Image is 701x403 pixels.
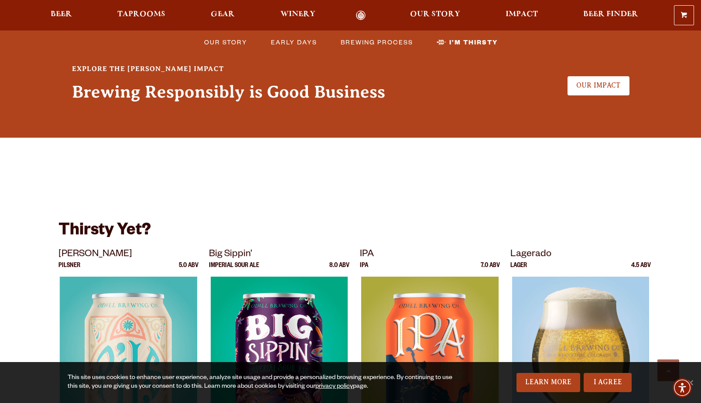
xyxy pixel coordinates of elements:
[204,36,247,48] span: Our Story
[58,263,80,277] p: Pilsner
[449,36,498,48] span: I’m Thirsty
[58,220,643,247] h3: Thirsty Yet?
[45,10,78,20] a: Beer
[209,263,259,277] p: Imperial Sour Ale
[500,10,544,20] a: Impact
[583,11,638,18] span: Beer Finder
[578,10,644,20] a: Beer Finder
[275,10,321,20] a: Winery
[51,11,72,18] span: Beer
[117,11,165,18] span: Taprooms
[199,36,252,48] a: Our Story
[631,263,651,277] p: 4.5 ABV
[205,10,240,20] a: Gear
[510,247,651,263] p: Lagerado
[335,36,417,48] a: Brewing Process
[410,11,460,18] span: Our Story
[271,36,317,48] span: Early Days
[404,10,466,20] a: Our Story
[280,11,315,18] span: Winery
[68,374,462,391] div: This site uses cookies to enhance user experience, analyze site usage and provide a personalized ...
[584,373,632,392] a: I Agree
[72,80,542,103] h3: Brewing Responsibly is Good Business
[576,81,621,89] span: Our Impact
[516,373,581,392] a: Learn More
[329,263,349,277] p: 8.0 ABV
[315,383,353,390] a: privacy policy
[58,247,199,263] p: [PERSON_NAME]
[341,36,413,48] span: Brewing Process
[211,11,235,18] span: Gear
[266,36,321,48] a: Early Days
[657,359,679,381] a: Scroll to top
[179,263,198,277] p: 5.0 ABV
[481,263,500,277] p: 7.0 ABV
[568,76,629,95] a: Our Impact
[209,247,349,263] p: Big Sippin’
[112,10,171,20] a: Taprooms
[360,247,500,263] p: IPA
[506,11,538,18] span: Impact
[360,263,368,277] p: IPA
[510,263,527,277] p: Lager
[673,378,692,397] div: Accessibility Menu
[431,36,502,48] a: I’m Thirsty
[72,65,224,78] strong: Explore the [PERSON_NAME] Impact
[345,10,377,20] a: Odell Home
